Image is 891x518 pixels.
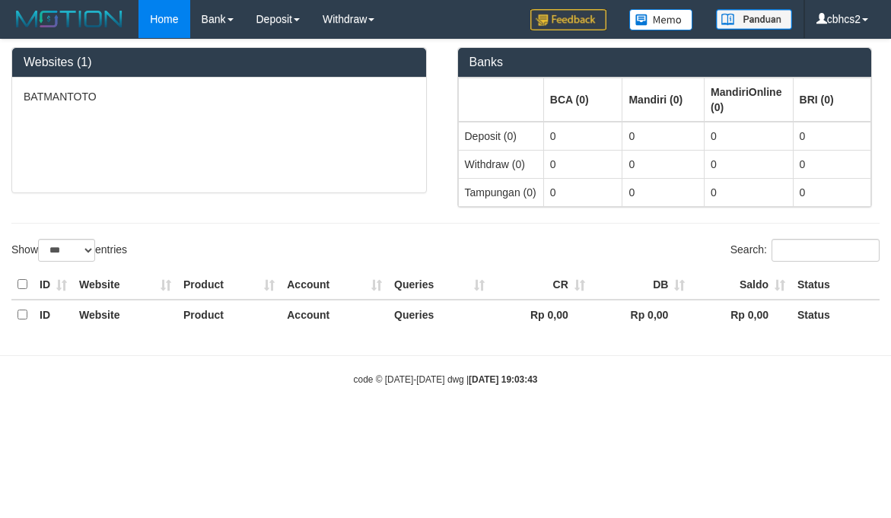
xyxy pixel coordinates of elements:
[530,9,606,30] img: Feedback.jpg
[388,300,491,329] th: Queries
[716,9,792,30] img: panduan.png
[354,374,538,385] small: code © [DATE]-[DATE] dwg |
[73,300,177,329] th: Website
[388,270,491,300] th: Queries
[177,270,281,300] th: Product
[629,9,693,30] img: Button%20Memo.svg
[791,300,880,329] th: Status
[458,78,543,122] th: Group: activate to sort column ascending
[469,374,537,385] strong: [DATE] 19:03:43
[24,56,415,69] h3: Websites (1)
[33,270,73,300] th: ID
[793,122,870,151] td: 0
[543,178,622,206] td: 0
[622,78,705,122] th: Group: activate to sort column ascending
[691,300,791,329] th: Rp 0,00
[705,122,793,151] td: 0
[177,300,281,329] th: Product
[622,178,705,206] td: 0
[24,89,415,104] p: BATMANTOTO
[33,300,73,329] th: ID
[591,300,692,329] th: Rp 0,00
[543,78,622,122] th: Group: activate to sort column ascending
[622,150,705,178] td: 0
[791,270,880,300] th: Status
[705,150,793,178] td: 0
[11,239,127,262] label: Show entries
[281,270,388,300] th: Account
[691,270,791,300] th: Saldo
[705,178,793,206] td: 0
[458,178,543,206] td: Tampungan (0)
[281,300,388,329] th: Account
[705,78,793,122] th: Group: activate to sort column ascending
[591,270,692,300] th: DB
[793,150,870,178] td: 0
[73,270,177,300] th: Website
[491,270,591,300] th: CR
[543,122,622,151] td: 0
[543,150,622,178] td: 0
[772,239,880,262] input: Search:
[469,56,861,69] h3: Banks
[38,239,95,262] select: Showentries
[458,122,543,151] td: Deposit (0)
[11,8,127,30] img: MOTION_logo.png
[793,78,870,122] th: Group: activate to sort column ascending
[793,178,870,206] td: 0
[458,150,543,178] td: Withdraw (0)
[491,300,591,329] th: Rp 0,00
[622,122,705,151] td: 0
[730,239,880,262] label: Search:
